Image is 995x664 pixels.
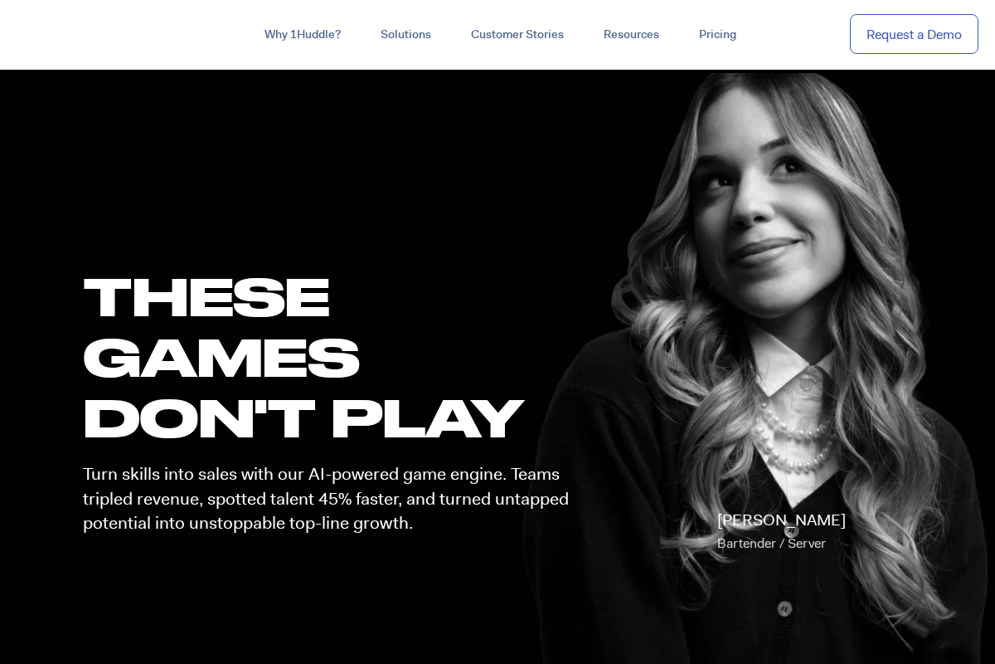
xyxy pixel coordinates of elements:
p: Turn skills into sales with our AI-powered game engine. Teams tripled revenue, spotted talent 45%... [83,462,584,535]
a: Solutions [361,20,451,50]
span: Bartender / Server [717,535,826,552]
a: Pricing [679,20,756,50]
a: Customer Stories [451,20,584,50]
a: Why 1Huddle? [245,20,361,50]
a: Request a Demo [850,14,978,55]
img: ... [17,18,135,50]
h1: these GAMES DON'T PLAY [83,266,584,448]
a: Resources [584,20,679,50]
p: [PERSON_NAME] [717,509,846,555]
